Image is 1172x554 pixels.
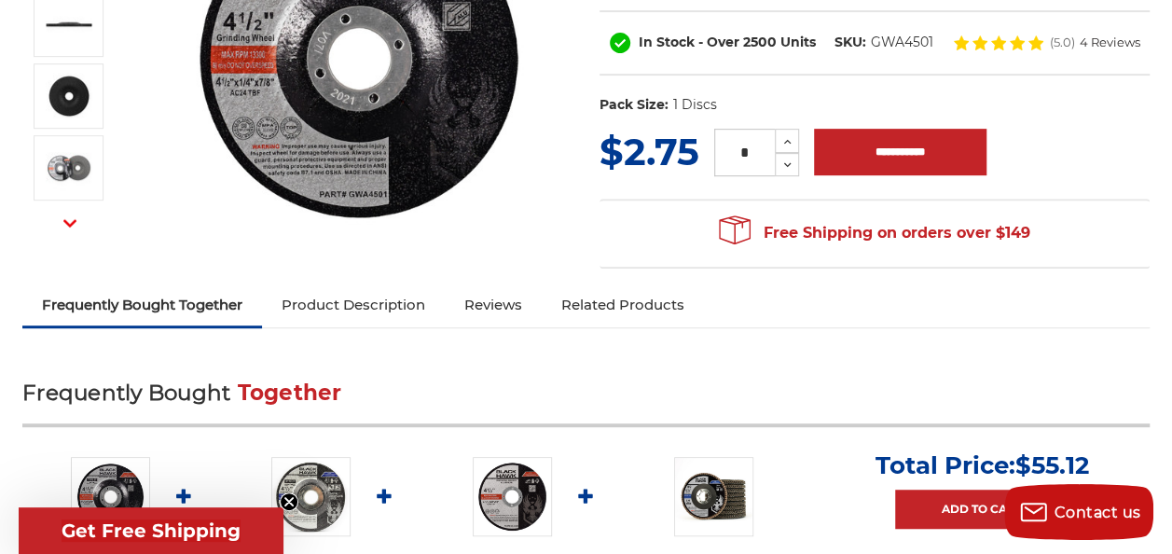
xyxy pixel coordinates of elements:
span: $2.75 [600,129,699,174]
dd: GWA4501 [871,33,933,52]
button: Contact us [1004,484,1153,540]
span: - Over [698,34,739,50]
img: 4-1/2" x 1/4" x 7/8" Grinding Disc for Aluminum T27 [46,73,92,119]
img: 4.5 inch grinding wheel for aluminum [71,457,150,536]
button: Next [48,203,92,243]
span: $55.12 [1014,450,1088,480]
p: Total Price: [875,450,1088,480]
a: Related Products [542,284,704,325]
span: 2500 [743,34,777,50]
div: Get Free ShippingClose teaser [19,507,283,554]
span: Get Free Shipping [62,519,241,542]
button: Close teaser [280,492,298,511]
a: Frequently Bought Together [22,284,262,325]
a: Product Description [262,284,445,325]
img: BHA 4.5 inch grinding disc for aluminum [46,145,92,191]
img: aluminum grinding disc [46,1,92,48]
a: Add to Cart [895,490,1068,529]
a: Reviews [445,284,542,325]
span: Contact us [1055,504,1141,521]
span: 4 Reviews [1080,36,1140,48]
span: In Stock [639,34,695,50]
span: Frequently Bought [22,380,230,406]
span: Free Shipping on orders over $149 [719,215,1030,252]
span: Units [780,34,816,50]
dt: SKU: [834,33,866,52]
span: (5.0) [1050,36,1075,48]
span: Together [238,380,342,406]
dt: Pack Size: [600,95,669,115]
dd: 1 Discs [672,95,716,115]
